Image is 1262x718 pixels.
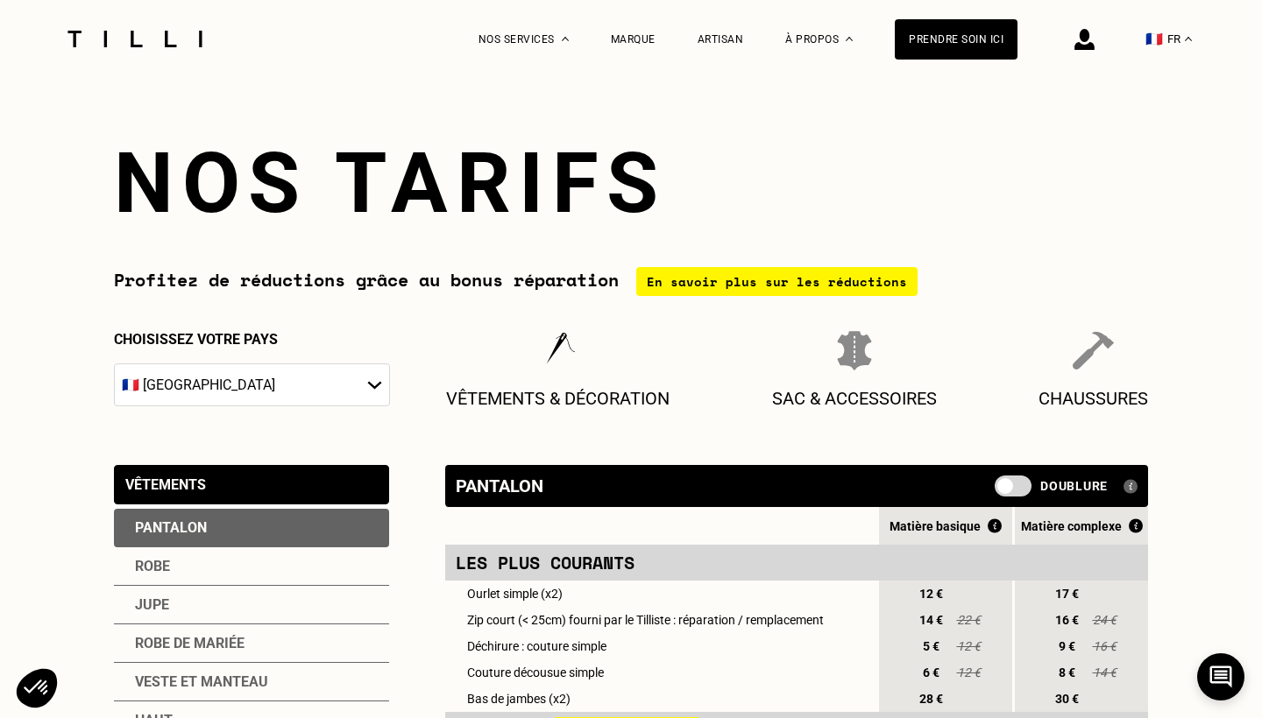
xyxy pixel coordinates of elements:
[445,581,876,607] td: Ourlet simple (x2)
[1091,639,1117,653] span: 16 €
[114,331,390,348] p: Choisissez votre pays
[1073,331,1113,370] img: Chaussures
[1091,665,1117,679] span: 14 €
[636,267,918,296] div: En savoir plus sur les réductions
[1129,518,1143,533] img: Qu'est ce que le Bonus Réparation ?
[846,37,853,41] img: Menu déroulant à propos
[955,613,982,627] span: 22 €
[446,388,670,409] p: Vêtements & décoration
[895,19,1017,60] a: Prendre soin ici
[915,587,946,601] span: 12 €
[1051,587,1082,601] span: 17 €
[915,639,946,653] span: 5 €
[114,547,389,586] div: Robe
[61,31,209,47] img: Logo du service de couturière Tilli
[1091,613,1117,627] span: 24 €
[445,545,876,581] td: Les plus courants
[1124,479,1138,494] img: Qu'est ce qu'une doublure ?
[1051,692,1082,706] span: 30 €
[915,613,946,627] span: 14 €
[1015,518,1148,533] div: Matière complexe
[915,692,946,706] span: 28 €
[1039,388,1148,409] p: Chaussures
[114,624,389,663] div: Robe de mariée
[114,509,389,547] div: Pantalon
[611,33,656,46] a: Marque
[698,33,744,46] a: Artisan
[1040,479,1108,493] span: Doublure
[879,518,1012,533] div: Matière basique
[837,331,872,370] img: Sac & Accessoires
[772,388,937,409] p: Sac & Accessoires
[114,267,1148,296] div: Profitez de réductions grâce au bonus réparation
[537,331,578,370] img: Vêtements & décoration
[456,475,543,496] div: Pantalon
[445,607,876,633] td: Zip court (< 25cm) fourni par le Tilliste : réparation / remplacement
[1051,613,1082,627] span: 16 €
[445,633,876,659] td: Déchirure : couture simple
[114,134,1148,232] h1: Nos tarifs
[955,639,982,653] span: 12 €
[915,665,946,679] span: 6 €
[114,663,389,701] div: Veste et manteau
[1051,639,1082,653] span: 9 €
[1185,37,1192,41] img: menu déroulant
[1145,31,1163,47] span: 🇫🇷
[562,37,569,41] img: Menu déroulant
[125,476,206,493] div: Vêtements
[955,665,982,679] span: 12 €
[445,686,876,712] td: Bas de jambes (x2)
[1051,665,1082,679] span: 8 €
[445,659,876,686] td: Couture décousue simple
[1074,29,1095,50] img: icône connexion
[988,518,1002,533] img: Qu'est ce que le Bonus Réparation ?
[114,586,389,624] div: Jupe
